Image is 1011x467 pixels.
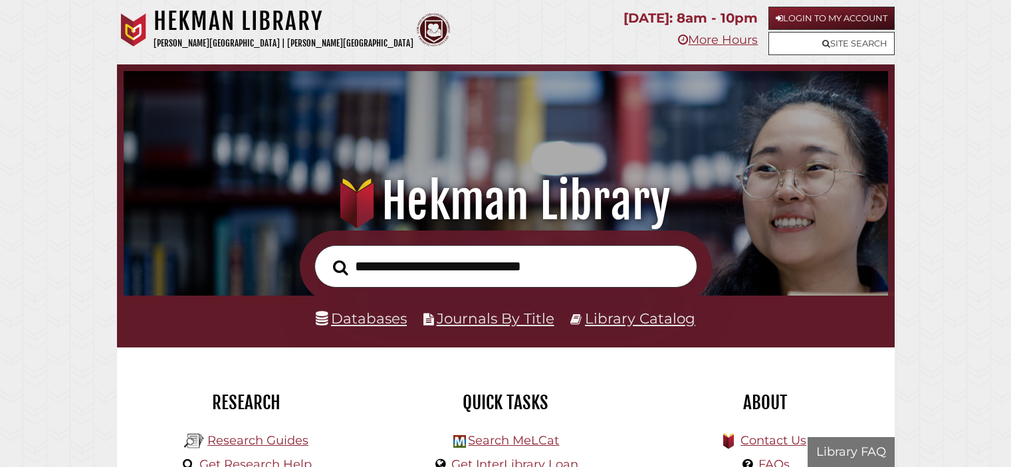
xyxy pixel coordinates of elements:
img: Hekman Library Logo [184,431,204,451]
a: Contact Us [740,433,806,448]
img: Hekman Library Logo [453,435,466,448]
p: [PERSON_NAME][GEOGRAPHIC_DATA] | [PERSON_NAME][GEOGRAPHIC_DATA] [154,36,413,51]
h1: Hekman Library [154,7,413,36]
h1: Hekman Library [138,172,872,231]
h2: Research [127,391,366,414]
h2: Quick Tasks [386,391,625,414]
a: Search MeLCat [468,433,559,448]
a: Login to My Account [768,7,895,30]
img: Calvin University [117,13,150,47]
i: Search [333,259,348,275]
button: Search [326,256,355,279]
a: Research Guides [207,433,308,448]
a: Journals By Title [437,310,554,327]
h2: About [645,391,885,414]
p: [DATE]: 8am - 10pm [623,7,758,30]
a: Library Catalog [585,310,695,327]
a: More Hours [678,33,758,47]
a: Databases [316,310,407,327]
img: Calvin Theological Seminary [417,13,450,47]
a: Site Search [768,32,895,55]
